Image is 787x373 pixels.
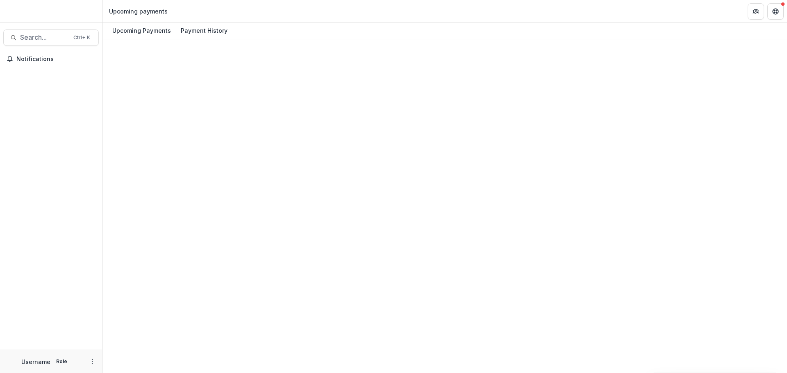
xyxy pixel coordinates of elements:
div: Upcoming payments [109,7,168,16]
p: Username [21,357,50,366]
span: Notifications [16,56,96,63]
a: Upcoming Payments [109,23,174,39]
p: Role [54,358,70,365]
nav: breadcrumb [106,5,171,17]
div: Upcoming Payments [109,25,174,36]
span: Search... [20,34,68,41]
button: Get Help [767,3,784,20]
a: Payment History [177,23,231,39]
button: Notifications [3,52,99,66]
button: More [87,357,97,366]
button: Search... [3,29,99,46]
button: Partners [748,3,764,20]
div: Payment History [177,25,231,36]
div: Ctrl + K [72,33,92,42]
